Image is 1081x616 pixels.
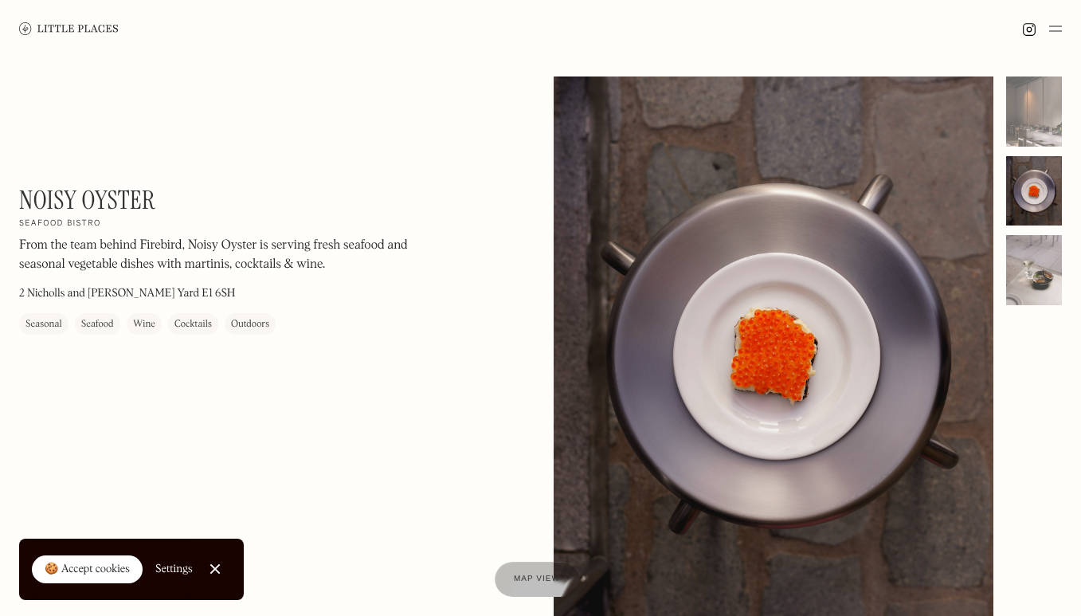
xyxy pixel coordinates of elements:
[32,555,143,584] a: 🍪 Accept cookies
[19,285,235,302] p: 2 Nicholls and [PERSON_NAME] Yard E1 6SH
[19,185,155,215] h1: Noisy Oyster
[133,316,155,332] div: Wine
[199,553,231,585] a: Close Cookie Popup
[231,316,269,332] div: Outdoors
[155,551,193,587] a: Settings
[19,236,449,274] p: From the team behind Firebird, Noisy Oyster is serving fresh seafood and seasonal vegetable dishe...
[514,575,560,583] span: Map view
[25,316,62,332] div: Seasonal
[174,316,212,332] div: Cocktails
[81,316,114,332] div: Seafood
[495,562,579,597] a: Map view
[45,562,130,578] div: 🍪 Accept cookies
[155,563,193,575] div: Settings
[19,218,101,230] h2: Seafood bistro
